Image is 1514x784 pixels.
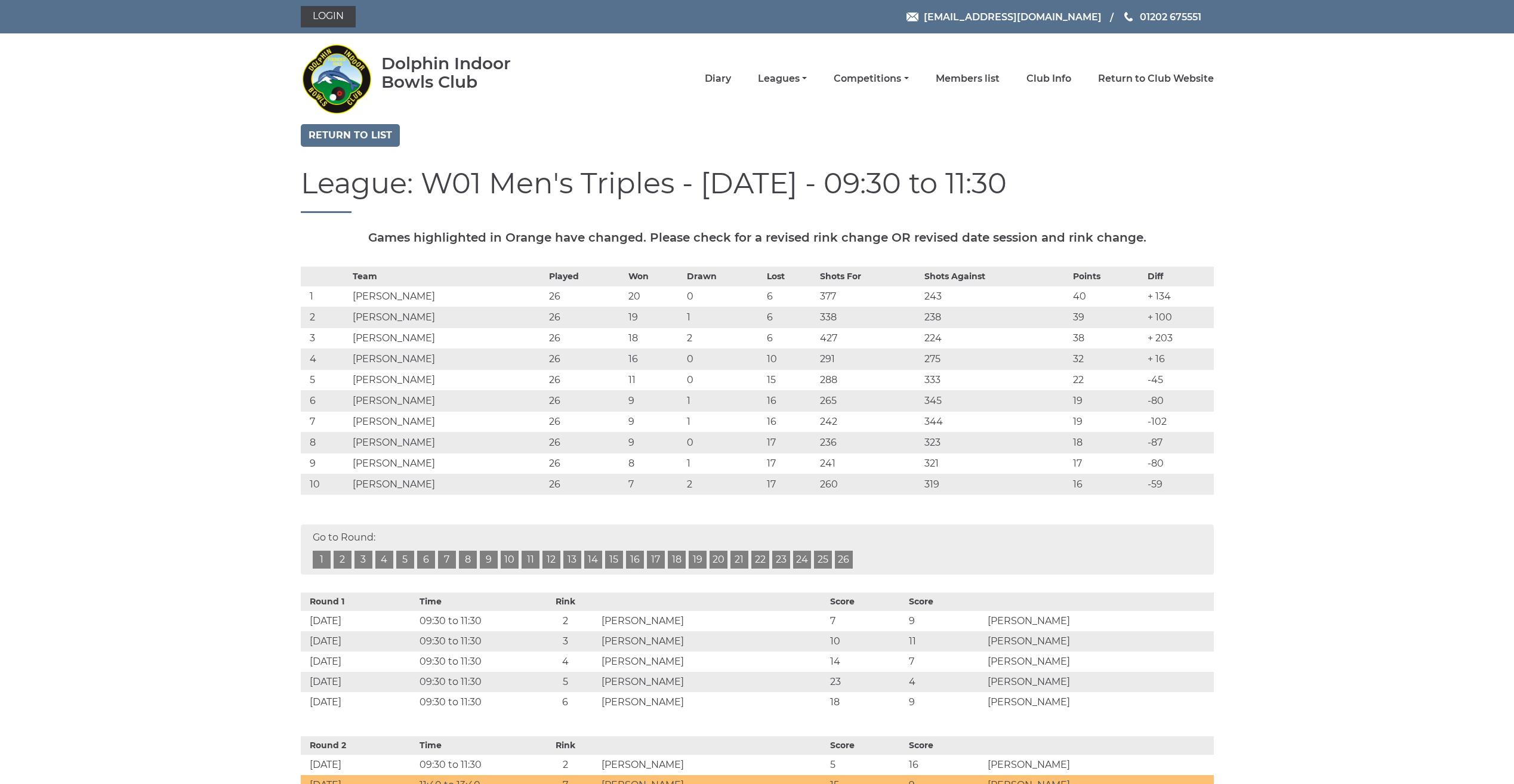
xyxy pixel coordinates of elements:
[350,267,546,286] th: Team
[985,692,1213,712] td: [PERSON_NAME]
[625,432,684,453] td: 9
[827,755,906,775] td: 5
[772,551,790,569] a: 23
[906,631,985,652] td: 11
[817,474,922,495] td: 260
[1140,11,1201,22] span: 01202 675551
[301,348,350,369] td: 4
[350,307,546,328] td: [PERSON_NAME]
[684,432,763,453] td: 0
[599,652,827,672] td: [PERSON_NAME]
[764,267,817,286] th: Lost
[546,411,625,432] td: 26
[350,411,546,432] td: [PERSON_NAME]
[814,551,832,569] a: 25
[985,611,1213,631] td: [PERSON_NAME]
[584,551,602,569] a: 14
[417,611,532,631] td: 09:30 to 11:30
[1145,286,1214,307] td: + 134
[417,755,532,775] td: 09:30 to 11:30
[546,348,625,369] td: 26
[599,631,827,652] td: [PERSON_NAME]
[546,474,625,495] td: 26
[605,551,623,569] a: 15
[827,652,906,672] td: 14
[350,286,546,307] td: [PERSON_NAME]
[684,453,763,474] td: 1
[301,736,417,755] th: Round 2
[684,411,763,432] td: 1
[793,551,811,569] a: 24
[546,267,625,286] th: Played
[350,474,546,495] td: [PERSON_NAME]
[301,611,417,631] td: [DATE]
[625,369,684,390] td: 11
[417,551,435,569] a: 6
[817,369,922,390] td: 288
[417,592,532,611] th: Time
[985,631,1213,652] td: [PERSON_NAME]
[764,390,817,411] td: 16
[501,551,519,569] a: 10
[827,692,906,712] td: 18
[301,286,350,307] td: 1
[599,755,827,775] td: [PERSON_NAME]
[906,592,985,611] th: Score
[301,124,400,147] a: Return to list
[375,551,393,569] a: 4
[301,524,1214,575] div: Go to Round:
[546,432,625,453] td: 26
[689,551,707,569] a: 19
[381,54,549,91] div: Dolphin Indoor Bowls Club
[532,592,599,611] th: Rink
[751,551,769,569] a: 22
[764,453,817,474] td: 17
[668,551,686,569] a: 18
[817,390,922,411] td: 265
[647,551,665,569] a: 17
[438,551,456,569] a: 7
[921,369,1070,390] td: 333
[684,369,763,390] td: 0
[817,307,922,328] td: 338
[625,453,684,474] td: 8
[1145,328,1214,348] td: + 203
[817,453,922,474] td: 241
[417,672,532,692] td: 09:30 to 11:30
[301,307,350,328] td: 2
[546,286,625,307] td: 26
[1070,328,1145,348] td: 38
[1070,286,1145,307] td: 40
[684,267,763,286] th: Drawn
[599,692,827,712] td: [PERSON_NAME]
[625,307,684,328] td: 19
[924,11,1102,22] span: [EMAIL_ADDRESS][DOMAIN_NAME]
[350,369,546,390] td: [PERSON_NAME]
[301,411,350,432] td: 7
[921,348,1070,369] td: 275
[921,453,1070,474] td: 321
[817,432,922,453] td: 236
[301,672,417,692] td: [DATE]
[417,736,532,755] th: Time
[301,474,350,495] td: 10
[350,348,546,369] td: [PERSON_NAME]
[301,6,356,27] a: Login
[906,692,985,712] td: 9
[764,369,817,390] td: 15
[301,755,417,775] td: [DATE]
[417,652,532,672] td: 09:30 to 11:30
[906,10,1102,24] a: Email [EMAIL_ADDRESS][DOMAIN_NAME]
[625,474,684,495] td: 7
[936,72,1000,85] a: Members list
[684,474,763,495] td: 2
[334,551,351,569] a: 2
[350,328,546,348] td: [PERSON_NAME]
[522,551,539,569] a: 11
[1070,453,1145,474] td: 17
[834,72,908,85] a: Competitions
[817,267,922,286] th: Shots For
[301,328,350,348] td: 3
[817,348,922,369] td: 291
[827,736,906,755] th: Score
